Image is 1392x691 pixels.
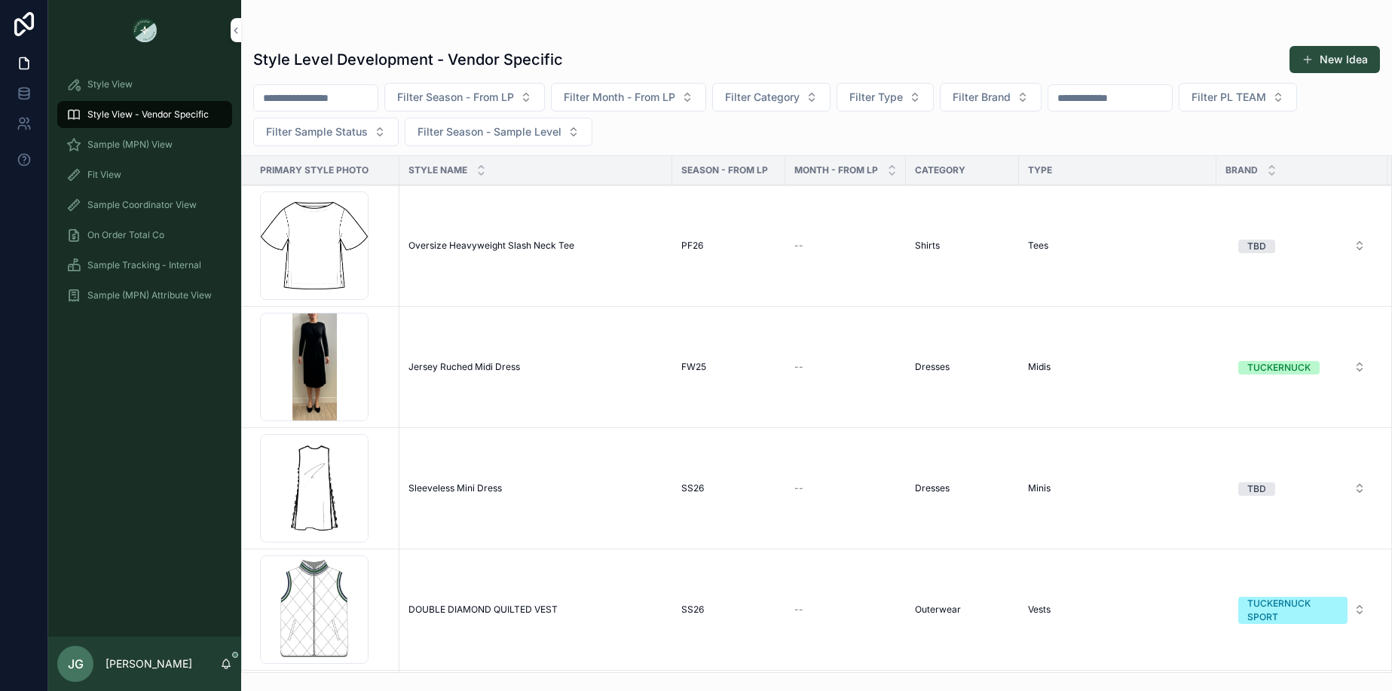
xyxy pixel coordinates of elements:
a: SS26 [681,482,776,494]
a: Sleeveless Mini Dress [408,482,663,494]
span: Tees [1028,240,1048,252]
button: New Idea [1290,46,1380,73]
a: Vests [1028,604,1207,616]
a: Select Button [1225,231,1378,260]
a: DOUBLE DIAMOND QUILTED VEST [408,604,663,616]
button: Select Button [1179,83,1297,112]
span: JG [68,655,84,673]
a: Sample Coordinator View [57,191,232,219]
a: Oversize Heavyweight Slash Neck Tee [408,240,663,252]
span: SS26 [681,482,704,494]
span: Filter Brand [953,90,1011,105]
button: Select Button [712,83,831,112]
span: Filter Category [725,90,800,105]
div: scrollable content [48,60,241,329]
button: Select Button [1226,232,1378,259]
a: Minis [1028,482,1207,494]
button: Select Button [1226,353,1378,381]
span: Shirts [915,240,940,252]
span: Sample (MPN) Attribute View [87,289,212,301]
h1: Style Level Development - Vendor Specific [253,49,563,70]
a: -- [794,361,897,373]
span: Style Name [408,164,467,176]
span: Outerwear [915,604,961,616]
span: -- [794,604,803,616]
span: Filter PL TEAM [1192,90,1266,105]
a: SS26 [681,604,776,616]
span: Sleeveless Mini Dress [408,482,502,494]
a: -- [794,482,897,494]
span: Fit View [87,169,121,181]
a: Style View - Vendor Specific [57,101,232,128]
span: SS26 [681,604,704,616]
span: -- [794,361,803,373]
a: Select Button [1225,353,1378,381]
button: Select Button [405,118,592,146]
span: Sample (MPN) View [87,139,173,151]
a: Dresses [915,482,1010,494]
a: Select Button [1225,474,1378,503]
span: Jersey Ruched Midi Dress [408,361,520,373]
div: TUCKERNUCK SPORT [1247,597,1338,624]
span: Style View [87,78,133,90]
span: Season - From LP [681,164,768,176]
span: Vests [1028,604,1051,616]
button: Select Button [1226,475,1378,502]
span: Filter Season - From LP [397,90,514,105]
span: Filter Type [849,90,903,105]
button: Select Button [253,118,399,146]
a: Sample (MPN) Attribute View [57,282,232,309]
span: Type [1028,164,1052,176]
button: Select Button [837,83,934,112]
span: Filter Month - From LP [564,90,675,105]
a: Tees [1028,240,1207,252]
span: Sample Coordinator View [87,199,197,211]
a: Sample (MPN) View [57,131,232,158]
button: Select Button [940,83,1042,112]
p: [PERSON_NAME] [106,656,192,671]
span: Dresses [915,361,950,373]
span: PF26 [681,240,703,252]
div: TBD [1247,240,1266,253]
a: Fit View [57,161,232,188]
span: Style View - Vendor Specific [87,109,209,121]
span: Minis [1028,482,1051,494]
a: -- [794,240,897,252]
span: Dresses [915,482,950,494]
a: Jersey Ruched Midi Dress [408,361,663,373]
a: Sample Tracking - Internal [57,252,232,279]
img: App logo [133,18,157,42]
a: On Order Total Co [57,222,232,249]
a: Midis [1028,361,1207,373]
a: Style View [57,71,232,98]
div: TBD [1247,482,1266,496]
span: -- [794,240,803,252]
span: FW25 [681,361,706,373]
span: Month - From LP [794,164,878,176]
span: DOUBLE DIAMOND QUILTED VEST [408,604,558,616]
a: Shirts [915,240,1010,252]
div: TUCKERNUCK [1247,361,1311,375]
a: FW25 [681,361,776,373]
span: Sample Tracking - Internal [87,259,201,271]
span: Filter Sample Status [266,124,368,139]
a: Dresses [915,361,1010,373]
span: Oversize Heavyweight Slash Neck Tee [408,240,574,252]
span: On Order Total Co [87,229,164,241]
a: PF26 [681,240,776,252]
button: Select Button [384,83,545,112]
a: Outerwear [915,604,1010,616]
span: Midis [1028,361,1051,373]
span: -- [794,482,803,494]
span: Primary Style Photo [260,164,369,176]
a: -- [794,604,897,616]
span: Category [915,164,965,176]
button: Select Button [551,83,706,112]
a: Select Button [1225,589,1378,631]
span: Filter Season - Sample Level [418,124,561,139]
button: Select Button [1226,589,1378,630]
span: Brand [1225,164,1258,176]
